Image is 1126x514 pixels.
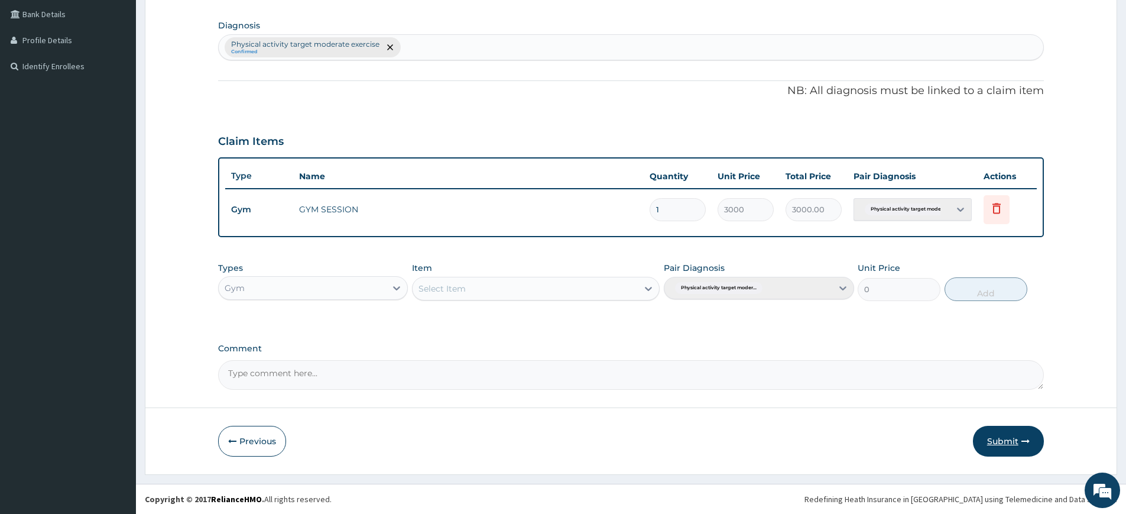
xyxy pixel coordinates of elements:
[225,199,293,221] td: Gym
[225,282,245,294] div: Gym
[293,164,644,188] th: Name
[412,262,432,274] label: Item
[293,198,644,221] td: GYM SESSION
[945,277,1027,301] button: Add
[69,149,163,269] span: We're online!
[780,164,848,188] th: Total Price
[858,262,900,274] label: Unit Price
[218,20,260,31] label: Diagnosis
[848,164,978,188] th: Pair Diagnosis
[218,135,284,148] h3: Claim Items
[136,484,1126,514] footer: All rights reserved.
[804,493,1117,505] div: Redefining Heath Insurance in [GEOGRAPHIC_DATA] using Telemedicine and Data Science!
[22,59,48,89] img: d_794563401_company_1708531726252_794563401
[978,164,1037,188] th: Actions
[218,263,243,273] label: Types
[225,165,293,187] th: Type
[194,6,222,34] div: Minimize live chat window
[6,323,225,364] textarea: Type your message and hit 'Enter'
[973,426,1044,457] button: Submit
[61,66,199,82] div: Chat with us now
[211,494,262,505] a: RelianceHMO
[712,164,780,188] th: Unit Price
[418,283,466,295] div: Select Item
[644,164,712,188] th: Quantity
[218,344,1044,354] label: Comment
[145,494,264,505] strong: Copyright © 2017 .
[218,426,286,457] button: Previous
[218,83,1044,99] p: NB: All diagnosis must be linked to a claim item
[664,262,725,274] label: Pair Diagnosis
